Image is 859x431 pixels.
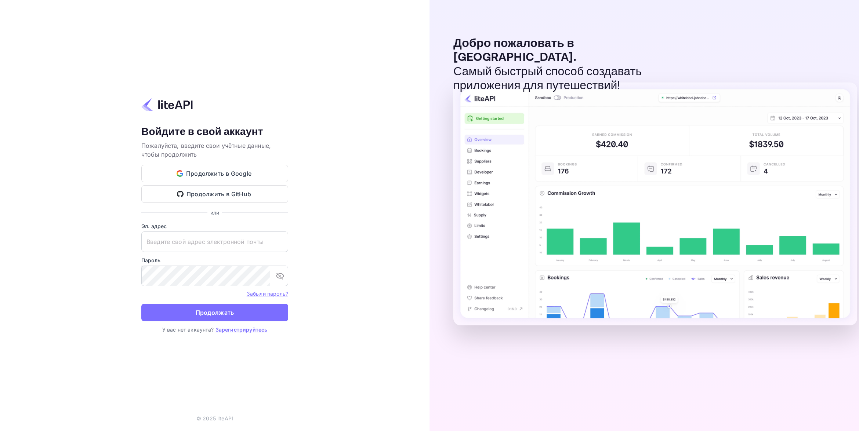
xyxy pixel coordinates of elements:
[247,290,288,297] a: Забыли пароль?
[141,326,288,333] p: У вас нет аккаунта?
[141,185,288,203] button: Продолжить в GitHub
[453,37,655,65] p: Добро пожаловать в [GEOGRAPHIC_DATA].
[453,83,857,325] img: Предварительный просмотр панели управления liteAPI
[196,414,233,422] p: © 2025 liteAPI
[141,141,288,159] p: Пожалуйста, введите свои учётные данные, чтобы продолжить
[141,231,288,252] input: Введите свой адрес электронной почты
[210,209,219,216] p: или
[141,165,288,182] button: Продолжить в Google
[247,291,288,297] a: Забыли пароль?
[141,256,288,264] label: Пароль
[215,326,268,333] a: Зарегистрируйтесь
[141,98,193,112] img: liteapi
[141,126,288,139] h4: Войдите в свой аккаунт
[273,269,287,283] button: переключить видимость пароля
[141,222,288,230] label: Эл. адрес
[141,304,288,321] button: Продолжать
[453,65,655,93] p: Самый быстрый способ создавать приложения для путешествий!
